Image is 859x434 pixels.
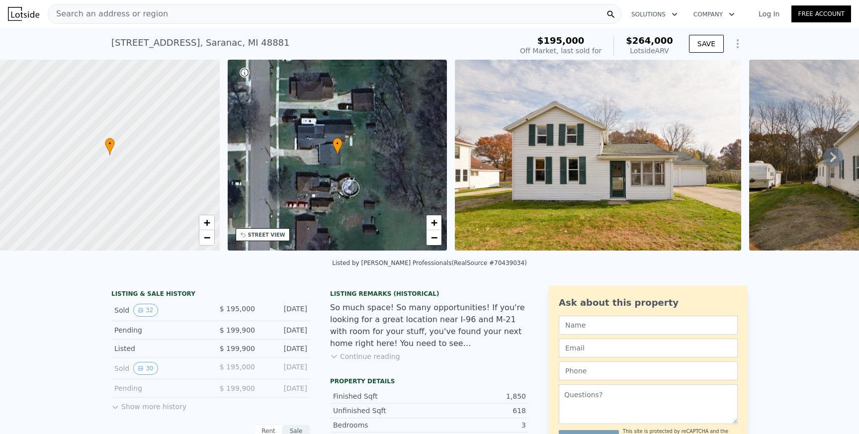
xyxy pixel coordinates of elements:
[455,60,741,251] img: Sale: 144397339 Parcel: 44772530
[330,290,529,298] div: Listing Remarks (Historical)
[431,231,437,244] span: −
[747,9,791,19] a: Log In
[330,302,529,349] div: So much space! So many opportunities! If you're looking for a great location near I-96 and M-21 w...
[686,5,743,23] button: Company
[220,384,255,392] span: $ 199,900
[333,391,429,401] div: Finished Sqft
[114,383,203,393] div: Pending
[105,139,115,148] span: •
[111,398,186,412] button: Show more history
[791,5,851,22] a: Free Account
[114,362,203,375] div: Sold
[330,377,529,385] div: Property details
[133,304,158,317] button: View historical data
[427,215,441,230] a: Zoom in
[429,391,526,401] div: 1,850
[559,316,738,335] input: Name
[199,215,214,230] a: Zoom in
[333,420,429,430] div: Bedrooms
[333,406,429,416] div: Unfinished Sqft
[199,230,214,245] a: Zoom out
[263,344,307,353] div: [DATE]
[427,230,441,245] a: Zoom out
[263,362,307,375] div: [DATE]
[332,260,527,266] div: Listed by [PERSON_NAME] Professionals (RealSource #70439034)
[133,362,158,375] button: View historical data
[220,345,255,352] span: $ 199,900
[429,406,526,416] div: 618
[537,35,585,46] span: $195,000
[203,231,210,244] span: −
[330,351,400,361] button: Continue reading
[220,326,255,334] span: $ 199,900
[114,304,203,317] div: Sold
[626,35,673,46] span: $264,000
[429,420,526,430] div: 3
[333,138,343,155] div: •
[114,344,203,353] div: Listed
[333,139,343,148] span: •
[559,339,738,357] input: Email
[559,296,738,310] div: Ask about this property
[111,36,290,50] div: [STREET_ADDRESS] , Saranac , MI 48881
[623,5,686,23] button: Solutions
[689,35,724,53] button: SAVE
[48,8,168,20] span: Search an address or region
[203,216,210,229] span: +
[263,304,307,317] div: [DATE]
[626,46,673,56] div: Lotside ARV
[431,216,437,229] span: +
[220,363,255,371] span: $ 195,000
[248,231,285,239] div: STREET VIEW
[8,7,39,21] img: Lotside
[111,290,310,300] div: LISTING & SALE HISTORY
[263,325,307,335] div: [DATE]
[263,383,307,393] div: [DATE]
[559,361,738,380] input: Phone
[105,138,115,155] div: •
[220,305,255,313] span: $ 195,000
[728,34,748,54] button: Show Options
[114,325,203,335] div: Pending
[520,46,601,56] div: Off Market, last sold for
